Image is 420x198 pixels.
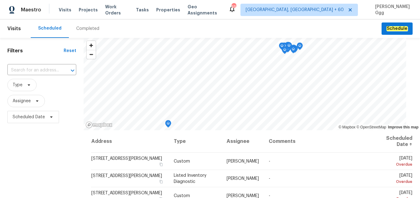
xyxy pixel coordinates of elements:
[13,114,45,120] span: Scheduled Date
[136,8,149,12] span: Tasks
[285,42,291,51] div: Map marker
[165,120,171,130] div: Map marker
[290,46,296,55] div: Map marker
[222,130,264,153] th: Assignee
[76,26,99,32] div: Completed
[156,7,180,13] span: Properties
[158,179,164,184] button: Copy Address
[356,125,386,129] a: OpenStreetMap
[91,191,162,195] span: [STREET_ADDRESS][PERSON_NAME]
[269,176,270,181] span: -
[174,194,190,198] span: Custom
[85,121,113,128] a: Mapbox homepage
[376,161,412,168] div: Overdue
[174,173,206,184] span: Listed Inventory Diagnostic
[13,98,31,104] span: Assignee
[7,66,59,75] input: Search for an address...
[87,41,96,50] button: Zoom in
[269,194,270,198] span: -
[291,45,297,54] div: Map marker
[91,156,162,161] span: [STREET_ADDRESS][PERSON_NAME]
[371,130,413,153] th: Scheduled Date ↑
[13,82,22,88] span: Type
[84,38,406,130] canvas: Map
[7,22,21,35] span: Visits
[373,4,411,16] span: [PERSON_NAME] Ggg
[87,50,96,59] button: Zoom out
[382,22,413,35] button: Schedule
[376,173,412,185] span: [DATE]
[169,130,222,153] th: Type
[174,159,190,164] span: Custom
[232,4,236,10] div: 657
[269,159,270,164] span: -
[264,130,371,153] th: Comments
[7,48,64,54] h1: Filters
[59,7,71,13] span: Visits
[246,7,344,13] span: [GEOGRAPHIC_DATA], [GEOGRAPHIC_DATA] + 60
[227,194,259,198] span: [PERSON_NAME]
[79,7,98,13] span: Projects
[64,48,76,54] div: Reset
[227,159,259,164] span: [PERSON_NAME]
[91,130,169,153] th: Address
[158,162,164,167] button: Copy Address
[339,125,355,129] a: Mapbox
[376,156,412,168] span: [DATE]
[68,66,77,75] button: Open
[279,42,285,52] div: Map marker
[21,7,41,13] span: Maestro
[386,26,408,31] em: Schedule
[376,179,412,185] div: Overdue
[388,125,418,129] a: Improve this map
[105,4,129,16] span: Work Orders
[227,176,259,181] span: [PERSON_NAME]
[282,46,288,56] div: Map marker
[286,42,292,52] div: Map marker
[188,4,221,16] span: Geo Assignments
[91,174,162,178] span: [STREET_ADDRESS][PERSON_NAME]
[297,42,303,52] div: Map marker
[38,25,61,31] div: Scheduled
